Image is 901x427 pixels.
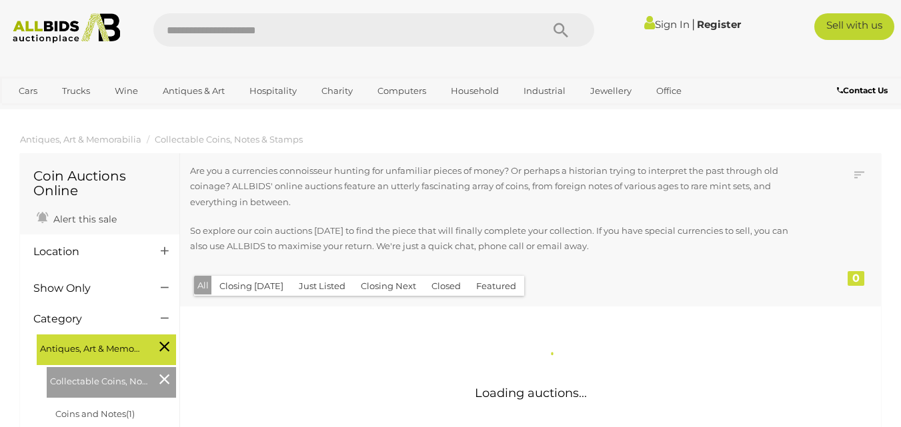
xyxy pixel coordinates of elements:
[40,338,140,356] span: Antiques, Art & Memorabilia
[837,83,891,98] a: Contact Us
[648,80,690,102] a: Office
[528,13,594,47] button: Search
[475,386,587,400] span: Loading auctions...
[154,80,233,102] a: Antiques & Art
[423,276,469,296] button: Closed
[33,208,120,228] a: Alert this sale
[644,18,690,31] a: Sign In
[692,17,695,31] span: |
[515,80,574,102] a: Industrial
[848,271,864,286] div: 0
[126,408,135,419] span: (1)
[50,213,117,225] span: Alert this sale
[33,313,141,325] h4: Category
[442,80,508,102] a: Household
[106,80,147,102] a: Wine
[582,80,640,102] a: Jewellery
[10,102,55,124] a: Sports
[20,134,141,145] a: Antiques, Art & Memorabilia
[50,370,150,389] span: Collectable Coins, Notes & Stamps
[33,282,141,294] h4: Show Only
[190,163,804,210] p: Are you a currencies connoisseur hunting for unfamiliar pieces of money? Or perhaps a historian t...
[291,276,353,296] button: Just Listed
[190,223,804,254] p: So explore our coin auctions [DATE] to find the piece that will finally complete your collection....
[10,80,46,102] a: Cars
[33,246,141,258] h4: Location
[313,80,361,102] a: Charity
[697,18,741,31] a: Register
[155,134,303,145] a: Collectable Coins, Notes & Stamps
[353,276,424,296] button: Closing Next
[468,276,524,296] button: Featured
[7,13,127,43] img: Allbids.com.au
[369,80,435,102] a: Computers
[53,80,99,102] a: Trucks
[55,408,135,419] a: Coins and Notes(1)
[211,276,291,296] button: Closing [DATE]
[837,85,888,95] b: Contact Us
[241,80,305,102] a: Hospitality
[194,276,212,295] button: All
[62,102,174,124] a: [GEOGRAPHIC_DATA]
[33,169,166,198] h1: Coin Auctions Online
[814,13,894,40] a: Sell with us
